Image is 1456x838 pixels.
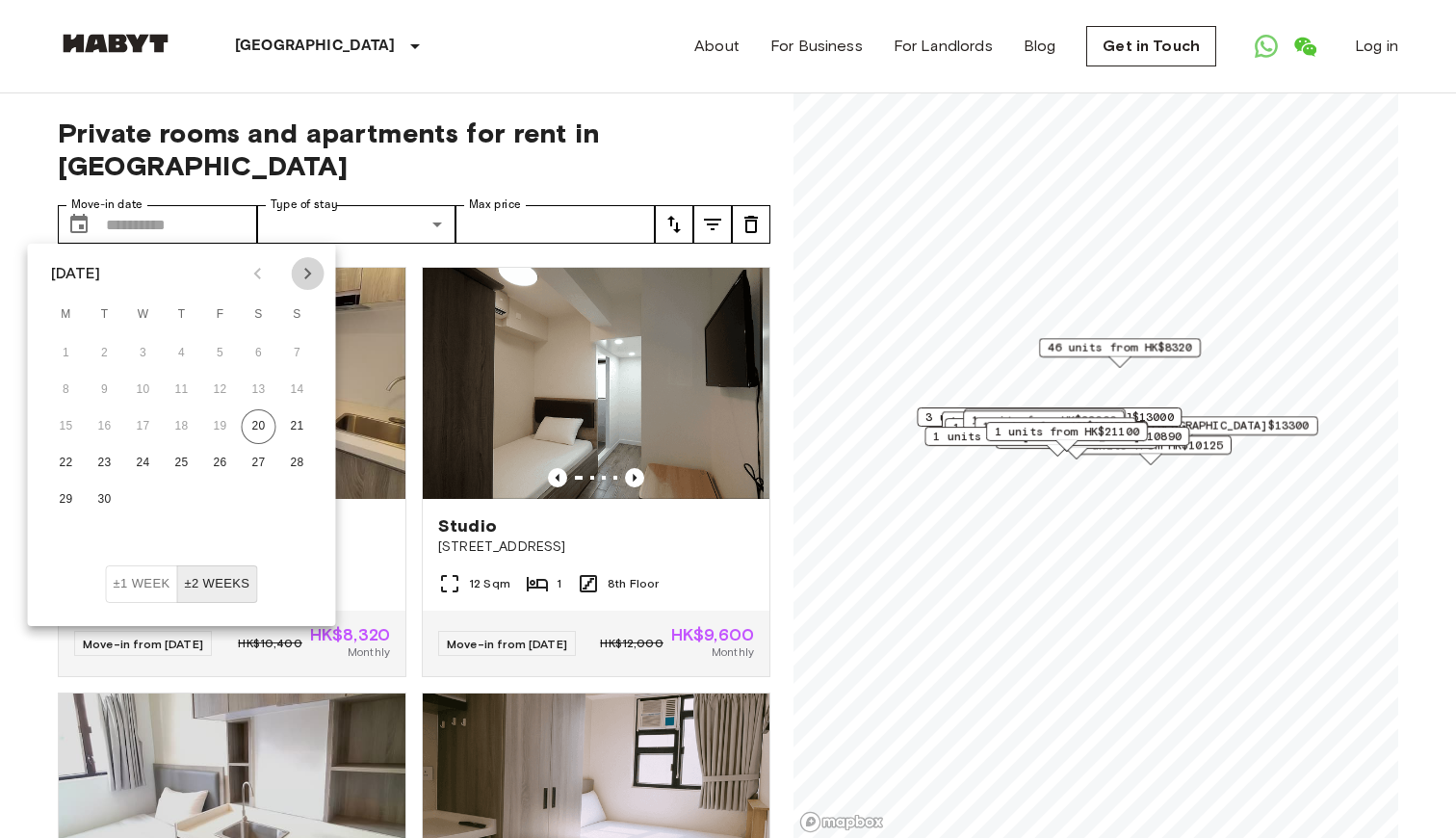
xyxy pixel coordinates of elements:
button: 27 [242,446,276,481]
span: Private rooms and apartments for rent in [GEOGRAPHIC_DATA] [58,117,770,182]
span: Monthly [348,643,390,661]
span: 12 Sqm [469,575,510,592]
a: Log in [1355,35,1398,58]
div: Map marker [986,422,1148,452]
button: ±2 weeks [176,565,257,603]
label: Type of stay [271,196,338,213]
span: Wednesday [126,296,161,334]
button: 28 [280,446,315,481]
a: Open WhatsApp [1247,27,1286,65]
span: 1 units from [GEOGRAPHIC_DATA]$10890 [933,428,1181,445]
span: HK$12,000 [600,635,663,652]
a: About [694,35,740,58]
label: Max price [469,196,521,213]
div: Map marker [942,411,1104,441]
span: Saturday [242,296,276,334]
span: 1 units from HK$11200 [953,419,1098,436]
button: 29 [49,483,84,517]
span: [STREET_ADDRESS] [438,537,754,557]
a: Blog [1024,35,1056,58]
span: HK$10,400 [238,635,301,652]
div: Map marker [924,427,1189,457]
span: HK$9,600 [671,626,754,643]
span: Tuesday [88,296,122,334]
button: Next month [292,257,325,290]
img: Habyt [58,34,173,53]
a: For Landlords [894,35,993,58]
div: Map marker [917,407,1182,437]
div: Map marker [964,408,1126,438]
span: Sunday [280,296,315,334]
span: 1 units from HK$11450 [983,418,1128,435]
label: Move-in date [71,196,143,213]
span: Monday [49,296,84,334]
a: Mapbox logo [799,811,884,833]
span: Friday [203,296,238,334]
div: Map marker [945,418,1106,448]
button: 25 [165,446,199,481]
a: Marketing picture of unit HK-01-067-046-01Previous imagePrevious imageStudio[STREET_ADDRESS]12 Sq... [422,267,770,677]
button: 26 [203,446,238,481]
span: 8th Floor [608,575,659,592]
button: 20 [242,409,276,444]
span: Thursday [165,296,199,334]
span: HK$8,320 [310,626,390,643]
span: 1 units from HK$10650 [950,412,1095,430]
span: 1 units from HK$21100 [995,423,1139,440]
span: 46 units from HK$8320 [1048,339,1192,356]
span: Studio [438,514,497,537]
a: Get in Touch [1086,26,1216,66]
span: 3 units from [GEOGRAPHIC_DATA]$13000 [925,408,1173,426]
button: Previous image [548,468,567,487]
p: [GEOGRAPHIC_DATA] [235,35,396,58]
button: 24 [126,446,161,481]
a: Open WeChat [1286,27,1324,65]
a: For Business [770,35,863,58]
div: Move In Flexibility [106,565,258,603]
span: Move-in from [DATE] [83,637,203,651]
button: tune [655,205,693,244]
span: 2 units from HK$10170 [973,409,1117,427]
div: [DATE] [51,262,101,285]
button: Choose date [60,205,98,244]
button: ±1 week [106,565,178,603]
button: 21 [280,409,315,444]
button: Previous image [625,468,644,487]
span: 1 units from HK$22000 [972,411,1116,429]
button: 30 [88,483,122,517]
div: Map marker [975,417,1136,447]
span: 11 units from [GEOGRAPHIC_DATA]$13300 [1054,417,1310,434]
button: tune [732,205,770,244]
img: Marketing picture of unit HK-01-067-046-01 [423,268,769,499]
button: 23 [88,446,122,481]
div: Map marker [1039,338,1201,368]
div: Map marker [963,410,1125,440]
span: Monthly [712,643,754,661]
button: tune [693,205,732,244]
button: 22 [49,446,84,481]
span: Move-in from [DATE] [447,637,567,651]
span: 1 [557,575,561,592]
